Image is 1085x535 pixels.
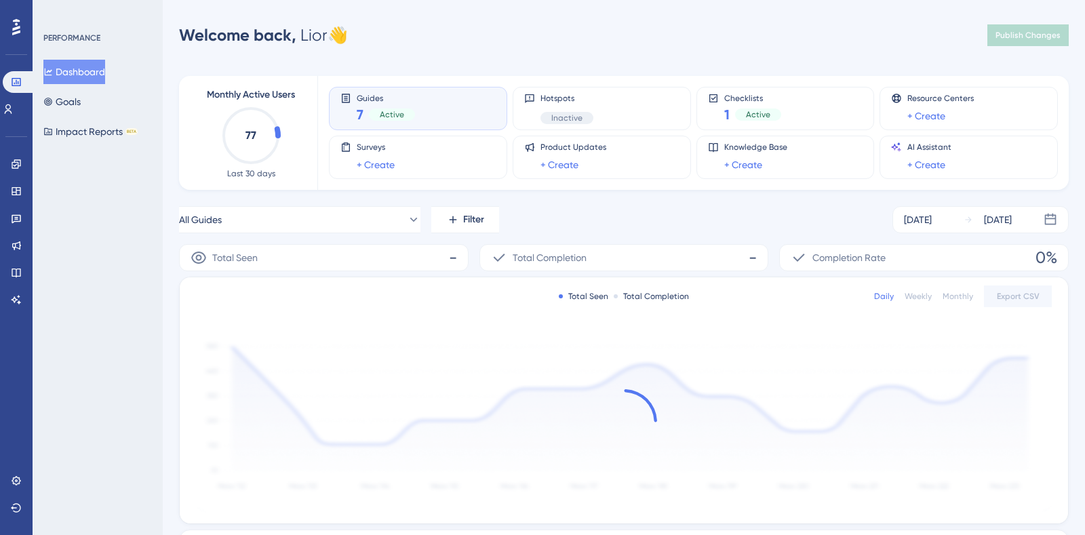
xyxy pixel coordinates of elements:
button: Filter [431,206,499,233]
button: Export CSV [984,285,1052,307]
span: Surveys [357,142,395,153]
span: - [749,247,757,269]
button: Impact ReportsBETA [43,119,138,144]
div: Total Seen [559,291,608,302]
span: Active [380,109,404,120]
span: Export CSV [997,291,1040,302]
button: All Guides [179,206,420,233]
span: Filter [463,212,484,228]
a: + Create [357,157,395,173]
span: Completion Rate [812,250,886,266]
span: Hotspots [540,93,593,104]
div: Total Completion [614,291,689,302]
span: All Guides [179,212,222,228]
a: + Create [540,157,578,173]
div: [DATE] [984,212,1012,228]
span: Monthly Active Users [207,87,295,103]
span: - [449,247,457,269]
span: AI Assistant [907,142,951,153]
span: Checklists [724,93,781,102]
span: Inactive [551,113,583,123]
span: Guides [357,93,415,102]
span: 7 [357,105,363,124]
span: 0% [1035,247,1057,269]
span: 1 [724,105,730,124]
a: + Create [907,108,945,124]
span: Knowledge Base [724,142,787,153]
div: Daily [874,291,894,302]
div: Weekly [905,291,932,302]
a: + Create [724,157,762,173]
span: Resource Centers [907,93,974,104]
div: PERFORMANCE [43,33,100,43]
button: Publish Changes [987,24,1069,46]
div: BETA [125,128,138,135]
button: Dashboard [43,60,105,84]
button: Goals [43,90,81,114]
div: [DATE] [904,212,932,228]
div: Monthly [943,291,973,302]
span: Active [746,109,770,120]
text: 77 [245,129,256,142]
span: Welcome back, [179,25,296,45]
div: Lior 👋 [179,24,348,46]
span: Publish Changes [995,30,1061,41]
span: Product Updates [540,142,606,153]
a: + Create [907,157,945,173]
span: Last 30 days [227,168,275,179]
span: Total Completion [513,250,587,266]
span: Total Seen [212,250,258,266]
